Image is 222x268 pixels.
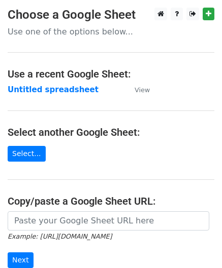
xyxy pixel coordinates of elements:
h4: Select another Google Sheet: [8,126,214,138]
input: Paste your Google Sheet URL here [8,211,209,231]
small: Example: [URL][DOMAIN_NAME] [8,233,112,240]
h4: Use a recent Google Sheet: [8,68,214,80]
h4: Copy/paste a Google Sheet URL: [8,195,214,207]
a: View [124,85,150,94]
p: Use one of the options below... [8,26,214,37]
a: Select... [8,146,46,162]
h3: Choose a Google Sheet [8,8,214,22]
a: Untitled spreadsheet [8,85,99,94]
small: View [135,86,150,94]
input: Next [8,252,34,268]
